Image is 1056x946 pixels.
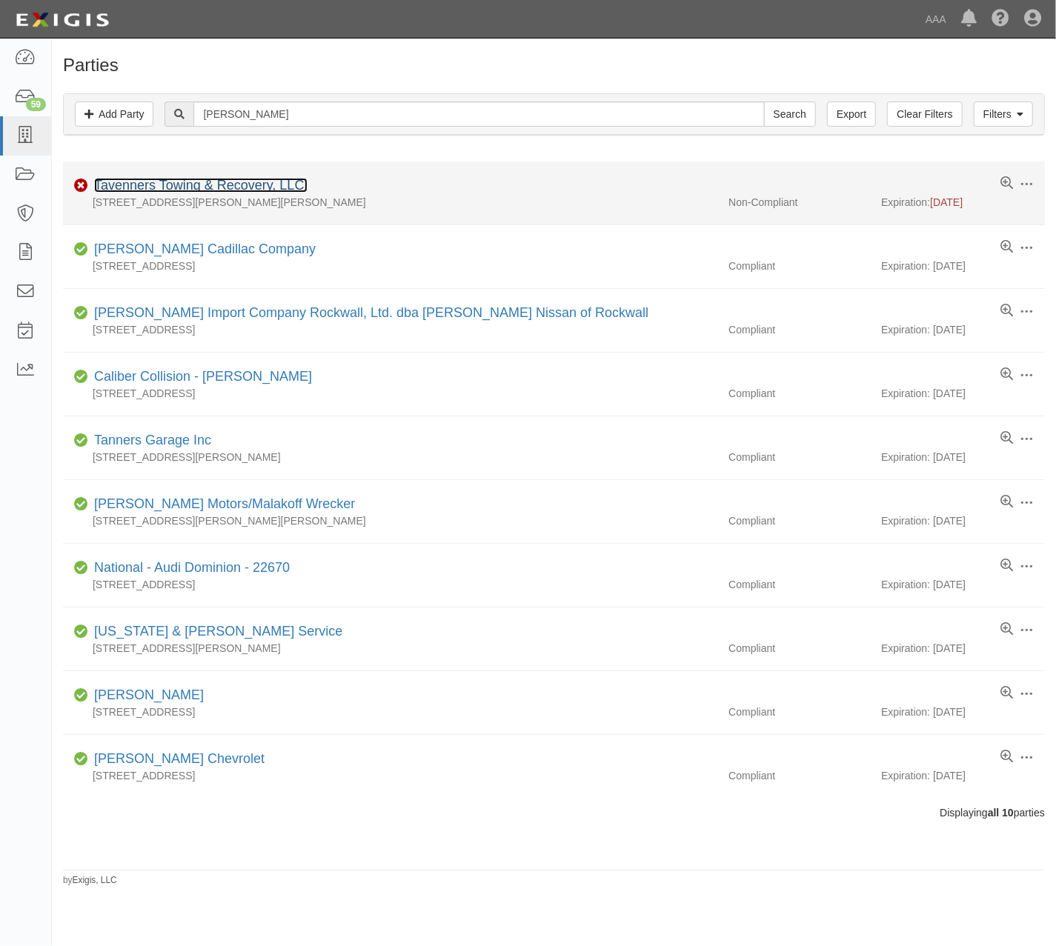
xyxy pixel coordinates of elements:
div: [STREET_ADDRESS][PERSON_NAME][PERSON_NAME] [63,195,717,210]
div: Expiration: [881,195,1045,210]
div: Expiration: [DATE] [881,259,1045,273]
a: [PERSON_NAME] Import Company Rockwall, Ltd. dba [PERSON_NAME] Nissan of Rockwall [94,305,648,320]
a: View results summary [1000,367,1013,382]
div: Compliant [717,768,881,783]
div: Compliant [717,704,881,719]
div: Expiration: [DATE] [881,577,1045,592]
a: View results summary [1000,304,1013,319]
a: View results summary [1000,750,1013,765]
div: Non-Compliant [717,195,881,210]
div: Expiration: [DATE] [881,768,1045,783]
a: National - Audi Dominion - 22670 [94,560,290,575]
a: View results summary [1000,686,1013,701]
div: Caliber Collision - Cavender [88,367,312,387]
div: [STREET_ADDRESS][PERSON_NAME] [63,641,717,656]
div: Expiration: [DATE] [881,704,1045,719]
div: Compliant [717,641,881,656]
a: [PERSON_NAME] Cadillac Company [94,242,316,256]
a: Clear Filters [887,101,962,127]
div: Cavender Import Company Rockwall, Ltd. dba Cavender Nissan of Rockwall [88,304,648,323]
div: Tanner Motors/Malakoff Wrecker [88,495,355,514]
a: Add Party [75,101,153,127]
a: [PERSON_NAME] Motors/Malakoff Wrecker [94,496,355,511]
i: Compliant [74,563,88,573]
div: [STREET_ADDRESS] [63,259,717,273]
div: Compliant [717,577,881,592]
a: Tanners Garage Inc [94,433,211,447]
a: Export [827,101,876,127]
i: Compliant [74,372,88,382]
div: Tanners Garage Inc [88,431,211,450]
a: AAA [918,4,954,34]
a: View results summary [1000,622,1013,637]
a: View results summary [1000,495,1013,510]
div: [STREET_ADDRESS] [63,704,717,719]
i: Compliant [74,627,88,637]
i: Compliant [74,499,88,510]
a: Caliber Collision - [PERSON_NAME] [94,369,312,384]
div: Displaying parties [52,805,1056,820]
div: [STREET_ADDRESS][PERSON_NAME][PERSON_NAME] [63,513,717,528]
b: all 10 [988,807,1014,819]
div: Expiration: [DATE] [881,641,1045,656]
div: Compliant [717,322,881,337]
input: Search [193,101,764,127]
i: Compliant [74,244,88,255]
a: [PERSON_NAME] Chevrolet [94,751,265,766]
div: Washington & Lee Service [88,622,342,642]
div: Compliant [717,259,881,273]
a: View results summary [1000,431,1013,446]
a: [PERSON_NAME] [94,687,204,702]
div: [STREET_ADDRESS] [63,322,717,337]
div: [STREET_ADDRESS][PERSON_NAME] [63,450,717,464]
i: Help Center - Complianz [992,10,1009,28]
i: Compliant [74,436,88,446]
i: Compliant [74,690,88,701]
div: 59 [26,98,46,111]
img: logo-5460c22ac91f19d4615b14bd174203de0afe785f0fc80cf4dbbc73dc1793850b.png [11,7,113,33]
small: by [63,874,117,887]
div: Cavender Cadillac Company [88,240,316,259]
div: Whitmore Chevrolet [88,750,265,769]
div: Compliant [717,386,881,401]
div: Expiration: [DATE] [881,322,1045,337]
input: Search [764,101,816,127]
a: Exigis, LLC [73,875,117,885]
div: Compliant [717,450,881,464]
a: Tavenners Towing & Recovery, LLC. [94,178,308,193]
a: View results summary [1000,240,1013,255]
div: National - Audi Dominion - 22670 [88,559,290,578]
a: [US_STATE] & [PERSON_NAME] Service [94,624,342,639]
div: Tavenners Towing & Recovery, LLC. [88,176,308,196]
div: [STREET_ADDRESS] [63,577,717,592]
span: [DATE] [930,196,963,208]
div: Expiration: [DATE] [881,386,1045,401]
a: View results summary [1000,559,1013,573]
i: Compliant [74,308,88,319]
a: Filters [974,101,1033,127]
div: Expiration: [DATE] [881,450,1045,464]
div: Johnathans Towing [88,686,204,705]
div: Expiration: [DATE] [881,513,1045,528]
i: Compliant [74,754,88,765]
h1: Parties [63,56,1045,75]
div: [STREET_ADDRESS] [63,386,717,401]
div: Compliant [717,513,881,528]
i: Non-Compliant [74,181,88,191]
a: View results summary [1000,176,1013,191]
div: [STREET_ADDRESS] [63,768,717,783]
